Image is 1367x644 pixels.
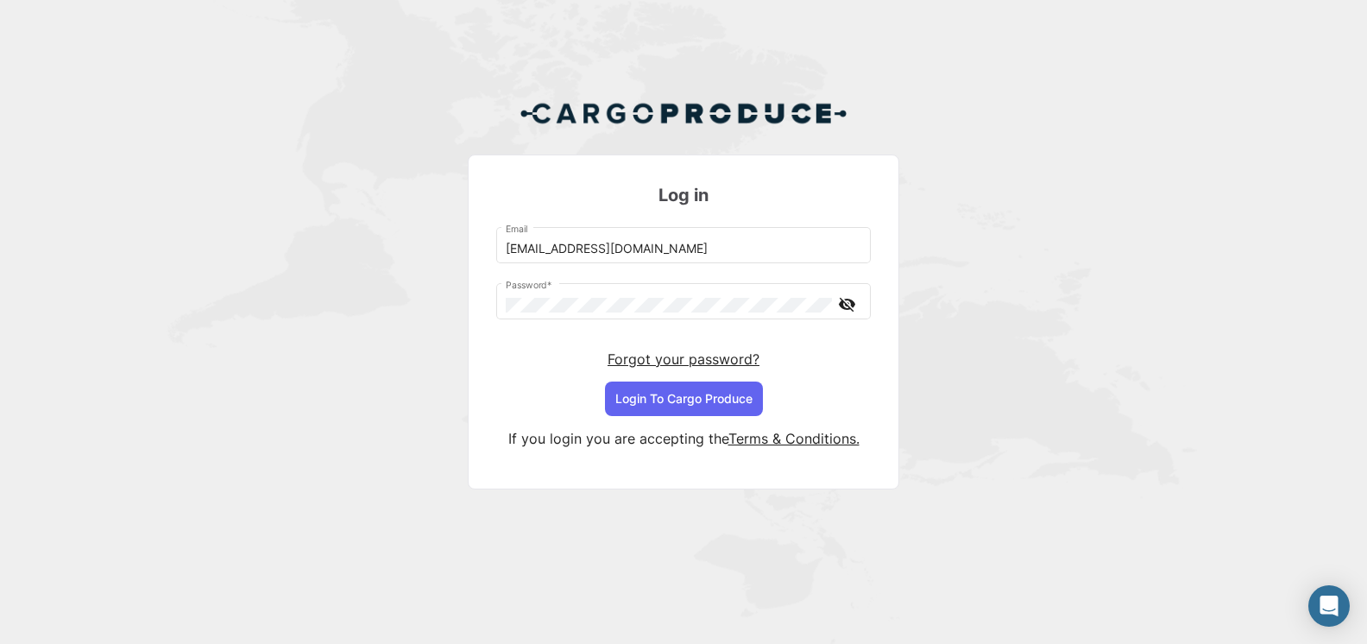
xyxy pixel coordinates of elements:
[605,382,763,416] button: Login To Cargo Produce
[608,350,759,368] a: Forgot your password?
[1308,585,1350,627] div: Abrir Intercom Messenger
[728,430,860,447] a: Terms & Conditions.
[496,183,871,207] h3: Log in
[508,430,728,447] span: If you login you are accepting the
[836,294,857,315] mat-icon: visibility_off
[506,242,862,256] input: Email
[520,92,847,134] img: Cargo Produce Logo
